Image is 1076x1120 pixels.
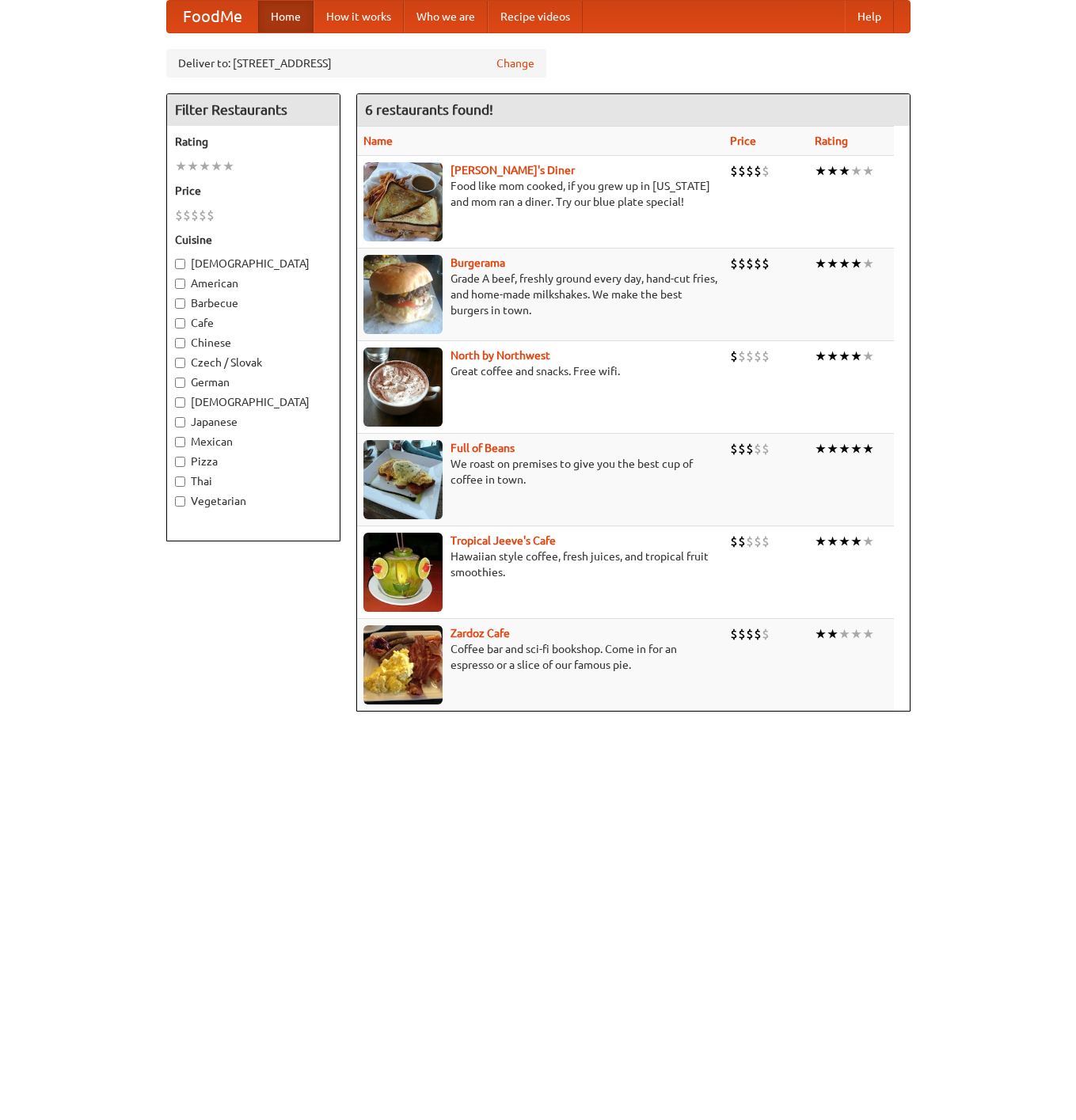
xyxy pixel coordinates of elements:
[827,440,838,457] li: ★
[211,158,222,175] li: ★
[363,625,443,704] img: zardoz.jpg
[815,162,827,180] li: ★
[175,454,332,469] label: Pizza
[451,534,556,547] a: Tropical Jeeve's Cafe
[827,625,838,643] li: ★
[730,625,738,643] li: $
[175,414,332,430] label: Japanese
[191,207,199,224] li: $
[187,158,199,175] li: ★
[862,162,874,180] li: ★
[838,533,850,550] li: ★
[175,338,185,348] input: Chinese
[862,440,874,457] li: ★
[738,440,746,457] li: $
[850,347,862,365] li: ★
[167,94,340,126] h4: Filter Restaurants
[730,162,738,180] li: $
[175,434,332,450] label: Mexican
[850,255,862,272] li: ★
[222,158,234,175] li: ★
[838,347,850,365] li: ★
[827,255,838,272] li: ★
[451,627,510,640] a: Zardoz Cafe
[451,164,575,177] b: [PERSON_NAME]'s Diner
[827,533,838,550] li: ★
[838,162,850,180] li: ★
[730,135,756,147] a: Price
[850,625,862,643] li: ★
[451,256,505,269] a: Burgerama
[850,440,862,457] li: ★
[815,135,848,147] a: Rating
[762,255,770,272] li: $
[827,162,838,180] li: ★
[838,625,850,643] li: ★
[363,255,443,334] img: burgerama.jpg
[815,533,827,550] li: ★
[850,162,862,180] li: ★
[207,207,215,224] li: $
[730,347,738,365] li: $
[746,255,754,272] li: $
[363,178,717,210] p: Food like mom cooked, if you grew up in [US_STATE] and mom ran a diner. Try our blue plate special!
[175,397,185,408] input: [DEMOGRAPHIC_DATA]
[175,315,332,331] label: Cafe
[175,256,332,271] label: [DEMOGRAPHIC_DATA]
[258,1,314,32] a: Home
[754,255,762,272] li: $
[363,162,443,241] img: sallys.jpg
[175,183,332,199] h5: Price
[363,271,717,318] p: Grade A beef, freshly ground every day, hand-cut fries, and home-made milkshakes. We make the bes...
[815,347,827,365] li: ★
[746,533,754,550] li: $
[363,363,717,379] p: Great coffee and snacks. Free wifi.
[175,335,332,351] label: Chinese
[738,625,746,643] li: $
[838,255,850,272] li: ★
[175,134,332,150] h5: Rating
[363,456,717,488] p: We roast on premises to give you the best cup of coffee in town.
[451,349,550,362] a: North by Northwest
[762,533,770,550] li: $
[175,318,185,328] input: Cafe
[175,496,185,507] input: Vegetarian
[199,207,207,224] li: $
[363,135,393,147] a: Name
[175,298,185,309] input: Barbecue
[738,347,746,365] li: $
[363,641,717,673] p: Coffee bar and sci-fi bookshop. Come in for an espresso or a slice of our famous pie.
[838,440,850,457] li: ★
[175,232,332,248] h5: Cuisine
[738,162,746,180] li: $
[175,259,185,269] input: [DEMOGRAPHIC_DATA]
[175,207,183,224] li: $
[762,625,770,643] li: $
[314,1,404,32] a: How it works
[488,1,583,32] a: Recipe videos
[754,625,762,643] li: $
[815,440,827,457] li: ★
[175,358,185,368] input: Czech / Slovak
[730,533,738,550] li: $
[754,162,762,180] li: $
[365,102,493,117] ng-pluralize: 6 restaurants found!
[754,533,762,550] li: $
[175,378,185,388] input: German
[738,255,746,272] li: $
[175,374,332,390] label: German
[754,440,762,457] li: $
[175,295,332,311] label: Barbecue
[167,1,258,32] a: FoodMe
[746,347,754,365] li: $
[183,207,191,224] li: $
[815,255,827,272] li: ★
[363,347,443,427] img: north.jpg
[175,158,187,175] li: ★
[175,473,332,489] label: Thai
[166,49,546,78] div: Deliver to: [STREET_ADDRESS]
